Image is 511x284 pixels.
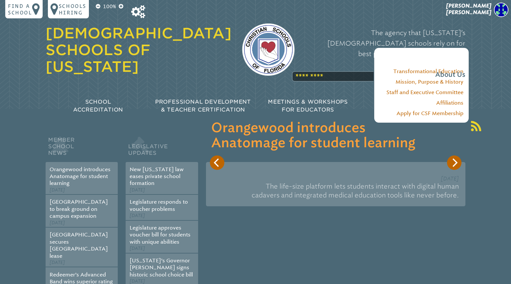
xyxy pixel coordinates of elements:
[130,278,145,284] span: [DATE]
[50,260,65,265] span: [DATE]
[73,99,123,113] span: School Accreditation
[242,23,295,76] img: csf-logo-web-colors.png
[447,155,461,170] button: Next
[130,257,193,278] a: [US_STATE]’s Governor [PERSON_NAME] signs historic school choice bill
[130,187,145,193] span: [DATE]
[386,89,463,95] a: Staff and Executive Committee
[305,28,465,80] p: The agency that [US_STATE]’s [DEMOGRAPHIC_DATA] schools rely on for best practices in accreditati...
[446,3,491,15] span: [PERSON_NAME] [PERSON_NAME]
[50,232,108,259] a: [GEOGRAPHIC_DATA] secures [GEOGRAPHIC_DATA] lease
[50,220,65,226] span: [DATE]
[210,155,224,170] button: Previous
[126,135,198,162] h2: Legislative Updates
[130,166,184,187] a: New [US_STATE] law eases private school formation
[130,246,145,251] span: [DATE]
[494,3,508,17] img: 76ffd2a4fbb71011d9448bd30a0b3acf
[435,70,465,80] span: About Us
[46,135,118,162] h2: Member School News
[59,3,86,16] p: Schools Hiring
[213,179,459,202] p: The life-size platform lets students interact with digital human cadavers and integrated medical ...
[268,99,348,113] span: Meetings & Workshops for Educators
[50,166,111,187] a: Orangewood introduces Anatomage for student learning
[211,121,460,151] h3: Orangewood introduces Anatomage for student learning
[397,110,463,116] a: Apply for CSF Membership
[436,100,463,106] a: Affiliations
[130,199,188,212] a: Legislature responds to voucher problems
[155,99,251,113] span: Professional Development & Teacher Certification
[102,3,117,10] p: 100%
[50,199,108,219] a: [GEOGRAPHIC_DATA] to break ground on campus expansion
[8,3,32,16] p: Find a school
[130,213,145,218] span: [DATE]
[50,187,65,193] span: [DATE]
[46,25,232,75] a: [DEMOGRAPHIC_DATA] Schools of [US_STATE]
[441,175,459,182] span: [DATE]
[130,225,191,245] a: Legislature approves voucher bill for students with unique abilities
